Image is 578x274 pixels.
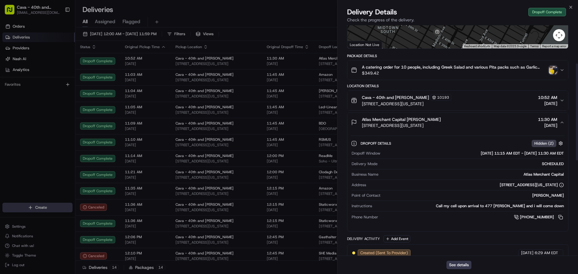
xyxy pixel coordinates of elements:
[538,94,557,100] span: 10:52 AM
[464,44,490,48] button: Keyboard shortcuts
[347,41,382,48] div: Location Not Live
[446,261,471,269] button: See details
[374,203,564,209] div: Call my cell upon arrival to 477 [PERSON_NAME] and i will come down
[347,7,397,17] span: Delivery Details
[352,151,380,156] span: Dropoff Window
[347,132,568,231] div: Atlas Merchant Capital [PERSON_NAME][STREET_ADDRESS][US_STATE]11:30 AM[DATE]
[349,41,369,48] a: Open this area in Google Maps (opens a new window)
[352,193,381,198] span: Point of Contact
[361,141,392,146] span: Dropoff Details
[352,203,372,209] span: Instructions
[384,235,410,242] button: Add Event
[352,182,366,188] span: Address
[362,101,451,107] span: [STREET_ADDRESS][US_STATE]
[6,5,13,12] button: back
[352,172,378,177] span: Business Name
[347,17,568,23] p: Check the progress of the delivery.
[347,54,568,58] div: Package Details
[500,182,564,188] div: [STREET_ADDRESS][US_STATE]
[360,250,408,256] span: Created (Sent To Provider)
[104,185,111,192] button: Send
[347,60,568,80] button: A catering order for 10 people, including Greek Salad and various Pita packs such as Garlic Chick...
[538,116,557,122] span: 11:30 AM
[530,45,539,48] a: Terms
[380,161,564,167] div: SCHEDULED
[22,26,101,41] div: Hey, let me know if you have any questions!
[352,214,378,220] span: Phone Number
[6,33,16,42] img: Nash
[520,214,554,220] span: [PHONE_NUMBER]
[362,116,441,122] span: Atlas Merchant Capital [PERSON_NAME]
[538,100,557,106] span: [DATE]
[352,161,378,167] span: Delivery Mode
[521,250,533,256] span: [DATE]
[362,94,429,100] span: Cava - 40th and [PERSON_NAME]
[362,122,441,128] span: [STREET_ADDRESS][US_STATE]
[6,177,110,183] p: Driver
[514,214,564,220] a: [PHONE_NUMBER]
[532,140,564,147] button: Hidden (2)
[383,151,564,156] div: [DATE] 11:15 AM EDT - [DATE] 11:30 AM EDT
[347,236,380,241] div: Delivery Activity
[549,66,557,74] img: photo_proof_of_delivery image
[381,172,564,177] div: Atlas Merchant Capital
[437,95,449,100] span: 10193
[6,165,110,171] p: Hello,
[538,122,557,128] span: [DATE]
[347,113,568,132] button: Atlas Merchant Capital [PERSON_NAME][STREET_ADDRESS][US_STATE]11:30 AM[DATE]
[542,45,566,48] a: Report a map error
[16,5,23,12] img: Go home
[347,84,568,88] div: Location Details
[494,45,527,48] span: Map data ©2025 Google
[553,29,565,41] button: Map camera controls
[347,91,568,110] button: Cava - 40th and [PERSON_NAME]10193[STREET_ADDRESS][US_STATE]10:52 AM[DATE]
[535,250,558,256] span: 6:29 AM EDT
[349,41,369,48] img: Google
[383,193,564,198] div: [PERSON_NAME]
[362,64,546,70] span: A catering order for 10 people, including Greek Salad and various Pita packs such as Garlic Chick...
[534,141,554,146] span: Hidden ( 2 )
[362,70,546,76] span: $349.42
